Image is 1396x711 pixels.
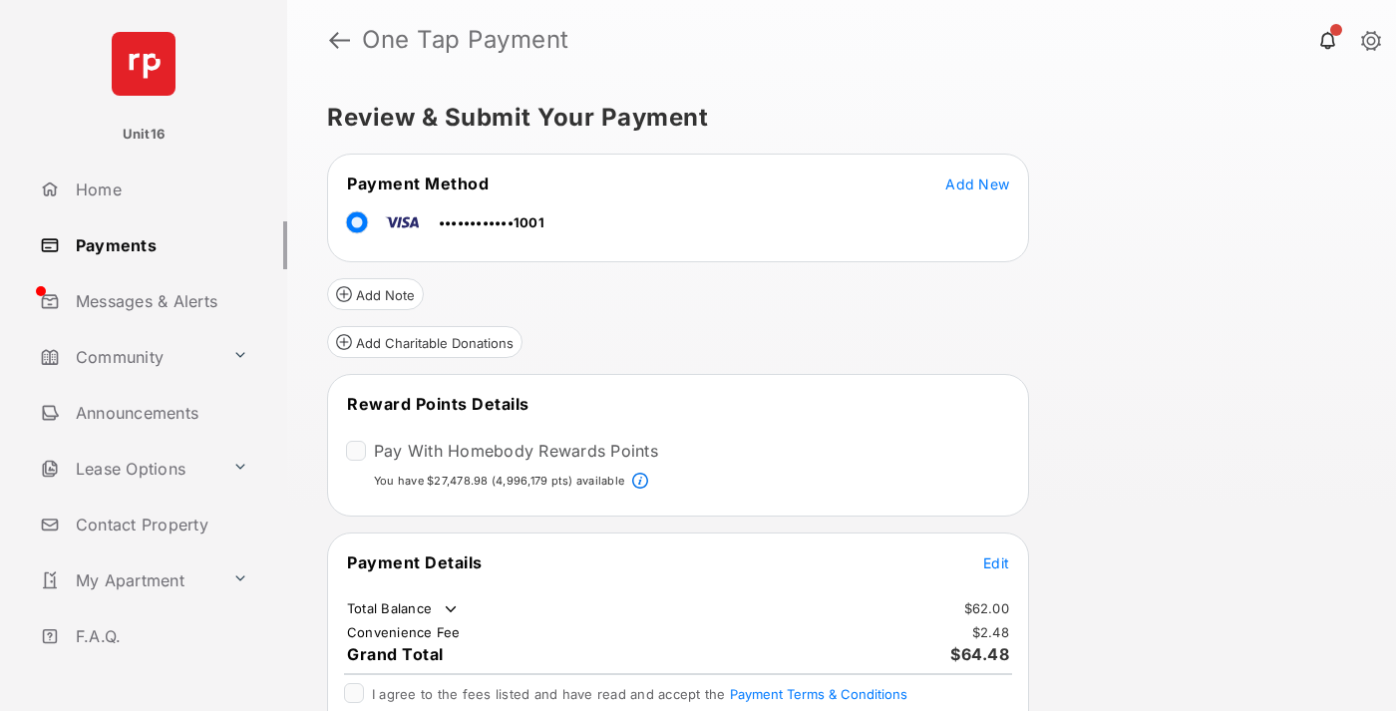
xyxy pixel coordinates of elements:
p: You have $27,478.98 (4,996,179 pts) available [374,473,624,490]
a: Community [32,333,224,381]
a: Home [32,166,287,213]
td: Total Balance [346,599,461,619]
button: I agree to the fees listed and have read and accept the [730,686,907,702]
a: Payments [32,221,287,269]
strong: One Tap Payment [362,28,569,52]
button: Add Charitable Donations [327,326,523,358]
td: $2.48 [971,623,1010,641]
button: Edit [983,552,1009,572]
a: Lease Options [32,445,224,493]
span: $64.48 [950,644,1009,664]
p: Unit16 [123,125,166,145]
span: I agree to the fees listed and have read and accept the [372,686,907,702]
h5: Review & Submit Your Payment [327,106,1340,130]
label: Pay With Homebody Rewards Points [374,441,658,461]
button: Add New [945,174,1009,193]
span: Payment Details [347,552,483,572]
td: Convenience Fee [346,623,462,641]
span: Payment Method [347,174,489,193]
img: svg+xml;base64,PHN2ZyB4bWxucz0iaHR0cDovL3d3dy53My5vcmcvMjAwMC9zdmciIHdpZHRoPSI2NCIgaGVpZ2h0PSI2NC... [112,32,175,96]
span: Add New [945,176,1009,192]
a: My Apartment [32,556,224,604]
a: Messages & Alerts [32,277,287,325]
span: ••••••••••••1001 [439,214,544,230]
span: Grand Total [347,644,444,664]
span: Edit [983,554,1009,571]
a: Announcements [32,389,287,437]
button: Add Note [327,278,424,310]
a: Contact Property [32,501,287,548]
td: $62.00 [963,599,1011,617]
a: F.A.Q. [32,612,287,660]
span: Reward Points Details [347,394,529,414]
